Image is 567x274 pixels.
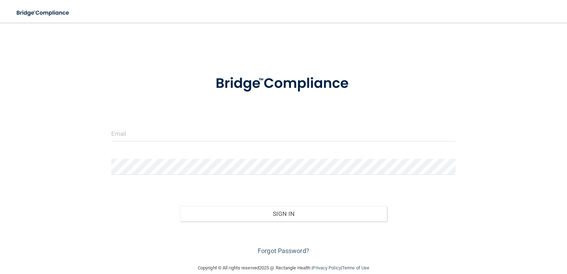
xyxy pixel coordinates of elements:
[313,265,341,270] a: Privacy Policy
[258,247,309,255] a: Forgot Password?
[111,125,456,141] input: Email
[180,206,387,222] button: Sign In
[201,65,366,102] img: bridge_compliance_login_screen.278c3ca4.svg
[11,6,76,20] img: bridge_compliance_login_screen.278c3ca4.svg
[342,265,369,270] a: Terms of Use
